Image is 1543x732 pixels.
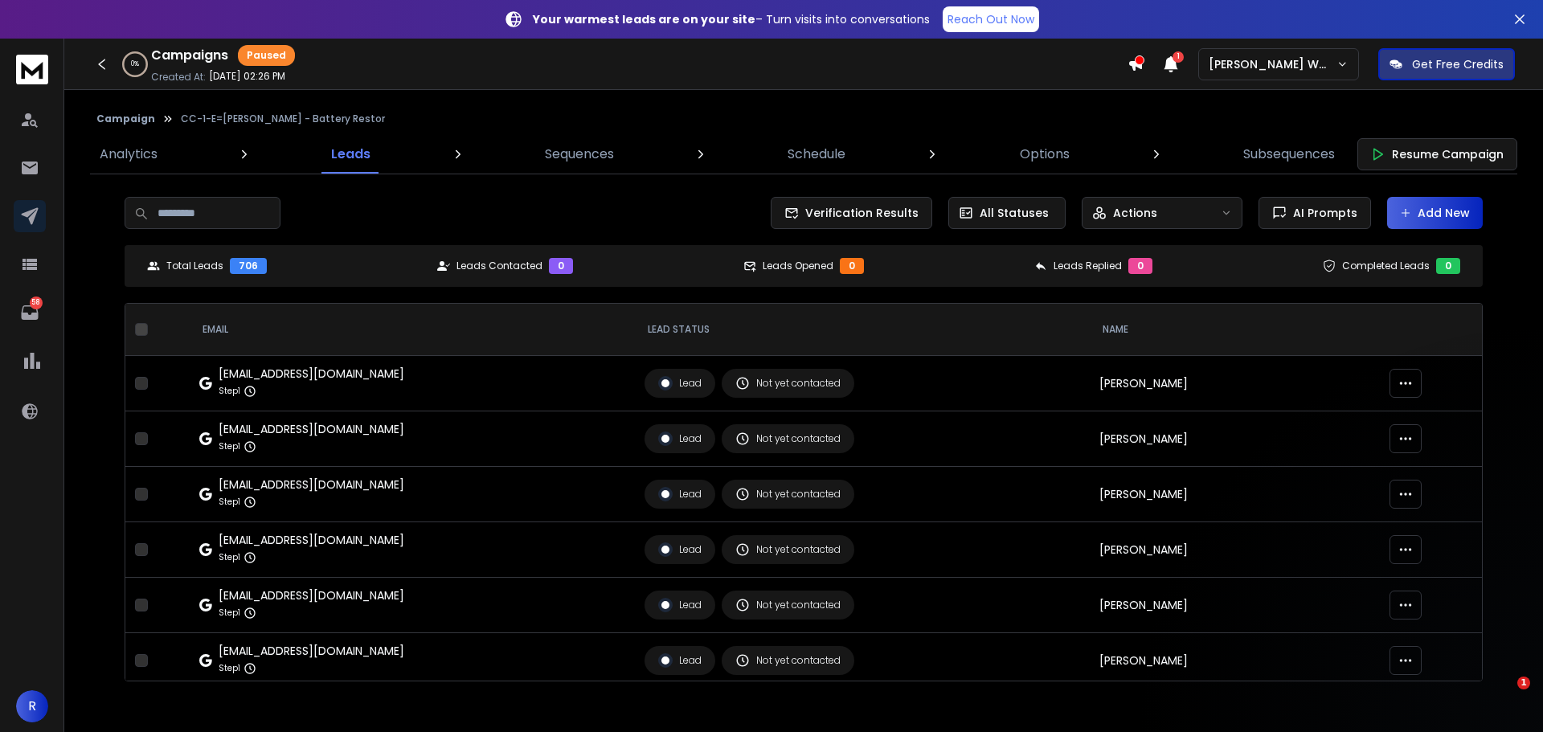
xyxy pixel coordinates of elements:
[30,296,43,309] p: 58
[658,653,702,668] div: Lead
[1020,145,1070,164] p: Options
[1209,56,1336,72] p: [PERSON_NAME] Workspace
[131,59,139,69] p: 0 %
[1090,356,1380,411] td: [PERSON_NAME]
[331,145,370,164] p: Leads
[1378,48,1515,80] button: Get Free Credits
[1090,578,1380,633] td: [PERSON_NAME]
[735,487,841,501] div: Not yet contacted
[14,296,46,329] a: 58
[16,55,48,84] img: logo
[90,135,167,174] a: Analytics
[1090,411,1380,467] td: [PERSON_NAME]
[735,431,841,446] div: Not yet contacted
[1243,145,1335,164] p: Subsequences
[840,258,864,274] div: 0
[219,550,240,566] p: Step 1
[1342,260,1430,272] p: Completed Leads
[771,197,932,229] button: Verification Results
[549,258,573,274] div: 0
[151,71,206,84] p: Created At:
[219,439,240,455] p: Step 1
[181,112,385,125] p: CC-1-E=[PERSON_NAME] - Battery Restor
[735,376,841,391] div: Not yet contacted
[1010,135,1079,174] a: Options
[230,258,267,274] div: 706
[166,260,223,272] p: Total Leads
[219,494,240,510] p: Step 1
[658,598,702,612] div: Lead
[735,598,841,612] div: Not yet contacted
[1090,304,1380,356] th: NAME
[1234,135,1344,174] a: Subsequences
[219,532,404,548] div: [EMAIL_ADDRESS][DOMAIN_NAME]
[735,653,841,668] div: Not yet contacted
[219,476,404,493] div: [EMAIL_ADDRESS][DOMAIN_NAME]
[1090,467,1380,522] td: [PERSON_NAME]
[1517,677,1530,689] span: 1
[190,304,635,356] th: EMAIL
[1484,677,1523,715] iframe: Intercom live chat
[151,46,228,65] h1: Campaigns
[219,660,240,677] p: Step 1
[219,605,240,621] p: Step 1
[96,112,155,125] button: Campaign
[1090,522,1380,578] td: [PERSON_NAME]
[535,135,624,174] a: Sequences
[16,690,48,722] button: R
[658,487,702,501] div: Lead
[1090,633,1380,689] td: [PERSON_NAME]
[778,135,855,174] a: Schedule
[219,383,240,399] p: Step 1
[1113,205,1157,221] p: Actions
[658,376,702,391] div: Lead
[799,205,919,221] span: Verification Results
[658,431,702,446] div: Lead
[1259,197,1371,229] button: AI Prompts
[545,145,614,164] p: Sequences
[209,70,285,83] p: [DATE] 02:26 PM
[456,260,542,272] p: Leads Contacted
[1357,138,1517,170] button: Resume Campaign
[533,11,755,27] strong: Your warmest leads are on your site
[1054,260,1122,272] p: Leads Replied
[1173,51,1184,63] span: 1
[980,205,1049,221] p: All Statuses
[219,643,404,659] div: [EMAIL_ADDRESS][DOMAIN_NAME]
[788,145,845,164] p: Schedule
[533,11,930,27] p: – Turn visits into conversations
[943,6,1039,32] a: Reach Out Now
[1387,197,1483,229] button: Add New
[219,587,404,603] div: [EMAIL_ADDRESS][DOMAIN_NAME]
[763,260,833,272] p: Leads Opened
[658,542,702,557] div: Lead
[947,11,1034,27] p: Reach Out Now
[735,542,841,557] div: Not yet contacted
[321,135,380,174] a: Leads
[1412,56,1504,72] p: Get Free Credits
[100,145,158,164] p: Analytics
[238,45,295,66] div: Paused
[1287,205,1357,221] span: AI Prompts
[1128,258,1152,274] div: 0
[219,366,404,382] div: [EMAIL_ADDRESS][DOMAIN_NAME]
[1436,258,1460,274] div: 0
[219,421,404,437] div: [EMAIL_ADDRESS][DOMAIN_NAME]
[635,304,1090,356] th: LEAD STATUS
